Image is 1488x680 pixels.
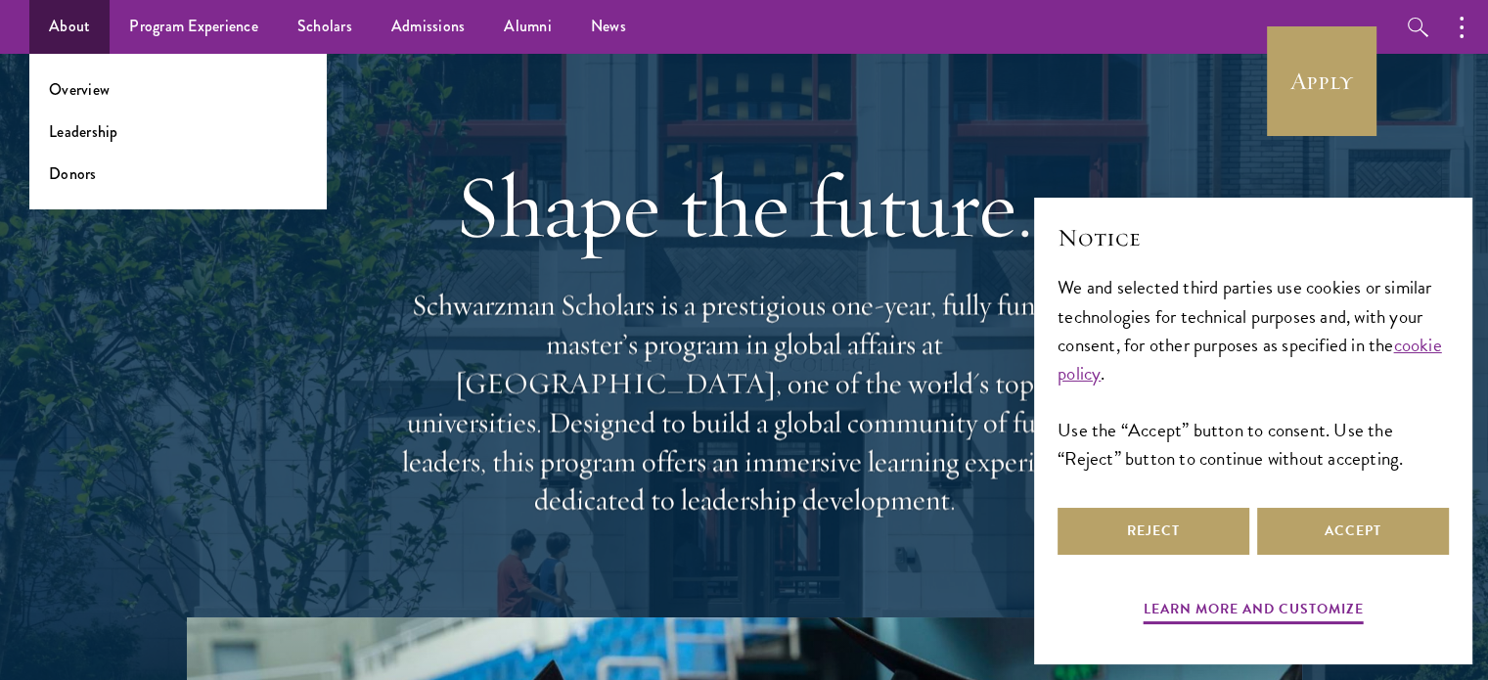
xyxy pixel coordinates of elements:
[1058,221,1449,254] h2: Notice
[1058,273,1449,472] div: We and selected third parties use cookies or similar technologies for technical purposes and, wit...
[1058,508,1249,555] button: Reject
[1257,508,1449,555] button: Accept
[1267,26,1376,136] a: Apply
[49,162,97,185] a: Donors
[392,286,1097,520] p: Schwarzman Scholars is a prestigious one-year, fully funded master’s program in global affairs at...
[49,78,110,101] a: Overview
[1058,331,1442,387] a: cookie policy
[1144,597,1364,627] button: Learn more and customize
[49,120,118,143] a: Leadership
[392,152,1097,261] h1: Shape the future.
